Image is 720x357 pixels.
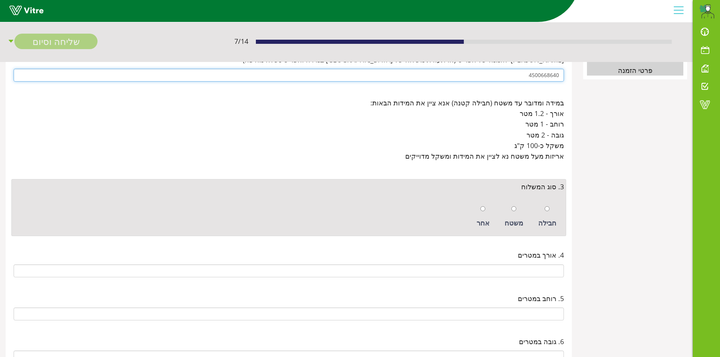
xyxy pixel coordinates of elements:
span: 3. סוג המשלוח [521,181,564,192]
span: 7 / 14 [234,36,248,46]
img: d79e9f56-8524-49d2-b467-21e72f93baff.png [699,4,714,19]
div: חבילה [538,218,556,228]
span: 4. אורך במטרים [518,250,564,260]
span: במידה ומדובר עד משטח (חבילה קטנה) אנא ציין את המידות הבאות: אורך - 1.2 מטר רוחב - 1 מטר גובה - 2 ... [370,97,564,162]
span: 6. גובה במטרים [519,336,564,347]
div: משטח [505,218,523,228]
span: 5. רוחב במטרים [518,293,564,304]
span: caret-down [8,34,14,49]
div: פרטי הזמנה [587,65,683,76]
div: אחר [477,218,489,228]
